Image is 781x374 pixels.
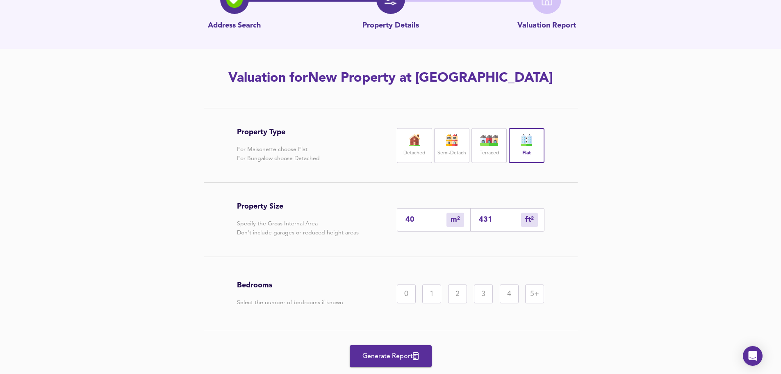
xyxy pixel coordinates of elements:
[237,128,320,137] h3: Property Type
[362,21,419,31] p: Property Details
[516,134,537,146] img: flat-icon
[500,285,519,303] div: 4
[237,145,320,163] p: For Maisonette choose Flat For Bungalow choose Detached
[350,345,432,367] button: Generate Report
[237,202,359,211] h3: Property Size
[522,148,531,158] label: Flat
[208,21,261,31] p: Address Search
[397,285,416,303] div: 0
[446,213,464,227] div: m²
[437,148,466,158] label: Semi-Detach
[517,21,576,31] p: Valuation Report
[509,128,544,163] div: Flat
[404,134,425,146] img: house-icon
[397,128,432,163] div: Detached
[159,69,623,87] h2: Valuation for New Property at [GEOGRAPHIC_DATA]
[237,298,343,307] p: Select the number of bedrooms if known
[474,285,493,303] div: 3
[422,285,441,303] div: 1
[479,134,499,146] img: house-icon
[237,281,343,290] h3: Bedrooms
[405,215,446,224] input: Enter sqm
[237,219,359,237] p: Specify the Gross Internal Area Don't include garages or reduced height areas
[442,134,462,146] img: house-icon
[358,351,424,362] span: Generate Report
[480,148,499,158] label: Terraced
[434,128,469,163] div: Semi-Detach
[448,285,467,303] div: 2
[743,346,763,366] div: Open Intercom Messenger
[403,148,425,158] label: Detached
[479,215,521,224] input: Sqft
[525,285,544,303] div: 5+
[521,213,538,227] div: m²
[471,128,507,163] div: Terraced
